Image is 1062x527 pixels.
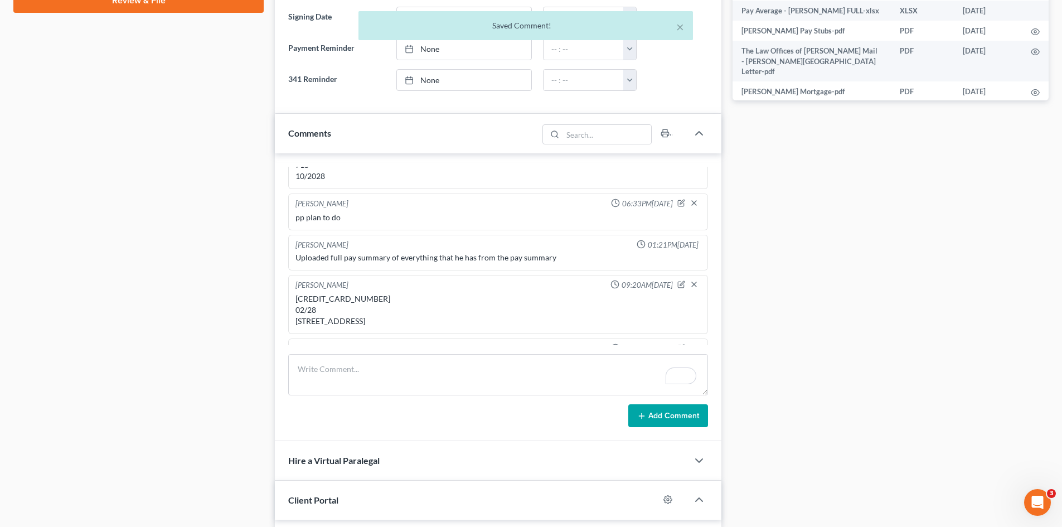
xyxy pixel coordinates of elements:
a: None [397,70,531,91]
input: -- : -- [544,38,624,60]
a: None [397,38,531,60]
td: The Law Offices of [PERSON_NAME] Mail - [PERSON_NAME][GEOGRAPHIC_DATA] Letter-pdf [733,41,891,81]
button: Add Comment [628,404,708,428]
div: [PERSON_NAME] [295,199,348,210]
td: [DATE] [954,41,1022,81]
label: Signing Date [283,7,390,29]
span: 01:21PM[DATE] [648,240,699,250]
iframe: Intercom live chat [1024,489,1051,516]
textarea: To enrich screen reader interactions, please activate Accessibility in Grammarly extension settings [288,354,708,395]
td: PDF [891,41,954,81]
td: [DATE] [954,1,1022,21]
label: 341 Reminder [283,69,390,91]
td: XLSX [891,1,954,21]
div: [PERSON_NAME] [295,240,348,250]
td: Pay Average - [PERSON_NAME] FULL-xlsx [733,1,891,21]
span: 3 [1047,489,1056,498]
div: [PERSON_NAME] [295,280,348,291]
td: [DATE] [954,81,1022,101]
td: PDF [891,81,954,101]
div: [CREDIT_CARD_NUMBER] 02/28 [STREET_ADDRESS] [295,293,701,327]
div: Uploaded full pay summary of everything that he has from the pay summary [295,252,701,263]
span: 07:03PM[DATE] [622,344,673,354]
input: Search... [563,125,652,144]
div: Saved Comment! [367,20,684,31]
div: [PERSON_NAME] [295,344,348,355]
span: 09:20AM[DATE] [622,280,673,291]
a: [DATE] [397,7,531,28]
span: Hire a Virtual Paralegal [288,455,380,466]
input: -- : -- [544,70,624,91]
input: -- : -- [544,7,624,28]
span: Client Portal [288,495,338,505]
td: [PERSON_NAME] Mortgage-pdf [733,81,891,101]
span: 06:33PM[DATE] [622,199,673,209]
button: × [676,20,684,33]
div: pp plan to do [295,212,701,223]
label: Payment Reminder [283,38,390,60]
span: Comments [288,128,331,138]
